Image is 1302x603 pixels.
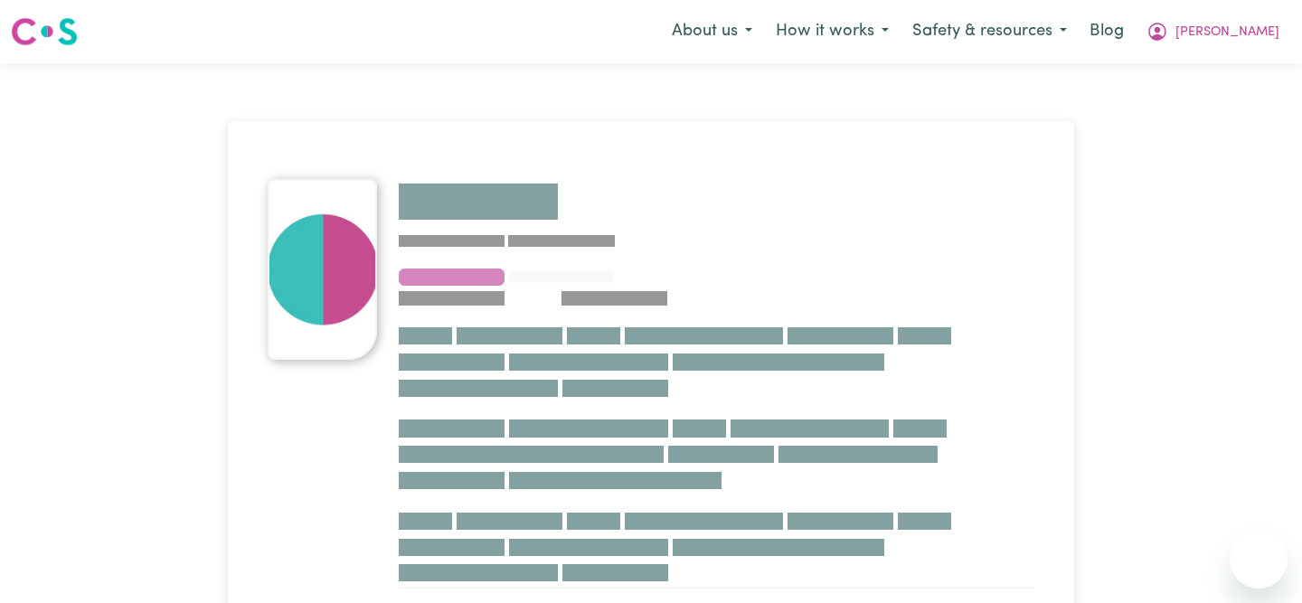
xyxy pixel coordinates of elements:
button: My Account [1135,13,1291,51]
button: About us [660,13,764,51]
span: [PERSON_NAME] [1175,23,1279,42]
iframe: Button to launch messaging window [1230,531,1288,589]
a: Careseekers logo [11,11,78,52]
img: Careseekers logo [11,15,78,48]
a: Blog [1079,12,1135,52]
button: How it works [764,13,901,51]
button: Safety & resources [901,13,1079,51]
